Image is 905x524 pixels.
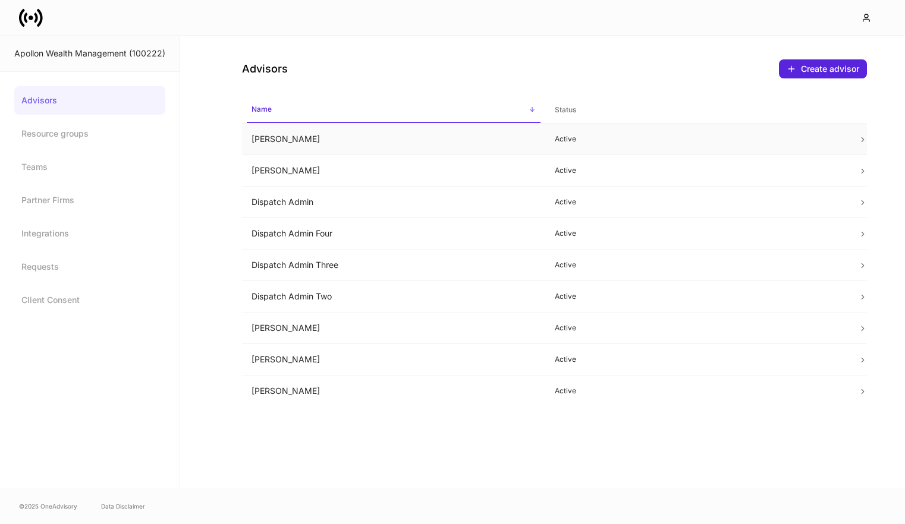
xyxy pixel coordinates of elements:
p: Active [555,197,839,207]
a: Requests [14,252,165,281]
td: [PERSON_NAME] [242,312,545,344]
td: Dispatch Admin [242,187,545,218]
h4: Advisors [242,62,288,76]
span: Name [247,97,541,123]
p: Active [555,260,839,270]
h6: Status [555,104,576,115]
span: Status [550,98,844,122]
a: Data Disclaimer [101,501,145,511]
a: Partner Firms [14,186,165,214]
p: Active [555,134,839,144]
td: [PERSON_NAME] [242,124,545,155]
a: Client Consent [14,286,165,314]
button: Create advisor [779,59,867,78]
td: Dispatch Admin Two [242,281,545,312]
div: Create advisor [801,63,859,75]
a: Advisors [14,86,165,115]
td: [PERSON_NAME] [242,155,545,187]
a: Teams [14,153,165,181]
p: Active [555,292,839,301]
td: Dispatch Admin Three [242,250,545,281]
a: Integrations [14,219,165,248]
p: Active [555,355,839,364]
p: Active [555,386,839,396]
p: Active [555,229,839,238]
td: [PERSON_NAME] [242,344,545,375]
a: Resource groups [14,119,165,148]
td: Dispatch Admin Four [242,218,545,250]
span: © 2025 OneAdvisory [19,501,77,511]
h6: Name [252,103,272,115]
p: Active [555,166,839,175]
p: Active [555,323,839,333]
td: [PERSON_NAME] [242,375,545,407]
div: Apollon Wealth Management (100222) [14,48,165,59]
